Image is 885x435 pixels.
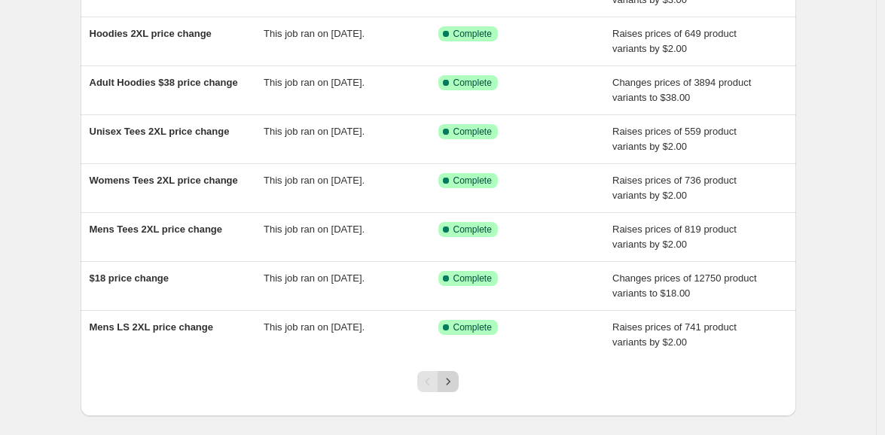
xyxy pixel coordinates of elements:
[264,321,365,333] span: This job ran on [DATE].
[264,224,365,235] span: This job ran on [DATE].
[90,28,212,39] span: Hoodies 2XL price change
[90,175,238,186] span: Womens Tees 2XL price change
[90,77,238,88] span: Adult Hoodies $38 price change
[417,371,459,392] nav: Pagination
[612,224,737,250] span: Raises prices of 819 product variants by $2.00
[453,224,492,236] span: Complete
[264,126,365,137] span: This job ran on [DATE].
[612,77,751,103] span: Changes prices of 3894 product variants to $38.00
[612,272,757,299] span: Changes prices of 12750 product variants to $18.00
[264,28,365,39] span: This job ran on [DATE].
[453,77,492,89] span: Complete
[612,126,737,152] span: Raises prices of 559 product variants by $2.00
[90,224,223,235] span: Mens Tees 2XL price change
[453,175,492,187] span: Complete
[264,77,365,88] span: This job ran on [DATE].
[90,272,169,284] span: $18 price change
[264,272,365,284] span: This job ran on [DATE].
[453,272,492,284] span: Complete
[438,371,459,392] button: Next
[453,126,492,138] span: Complete
[90,126,230,137] span: Unisex Tees 2XL price change
[612,321,737,348] span: Raises prices of 741 product variants by $2.00
[453,321,492,333] span: Complete
[453,28,492,40] span: Complete
[264,175,365,186] span: This job ran on [DATE].
[90,321,213,333] span: Mens LS 2XL price change
[612,175,737,201] span: Raises prices of 736 product variants by $2.00
[612,28,737,54] span: Raises prices of 649 product variants by $2.00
